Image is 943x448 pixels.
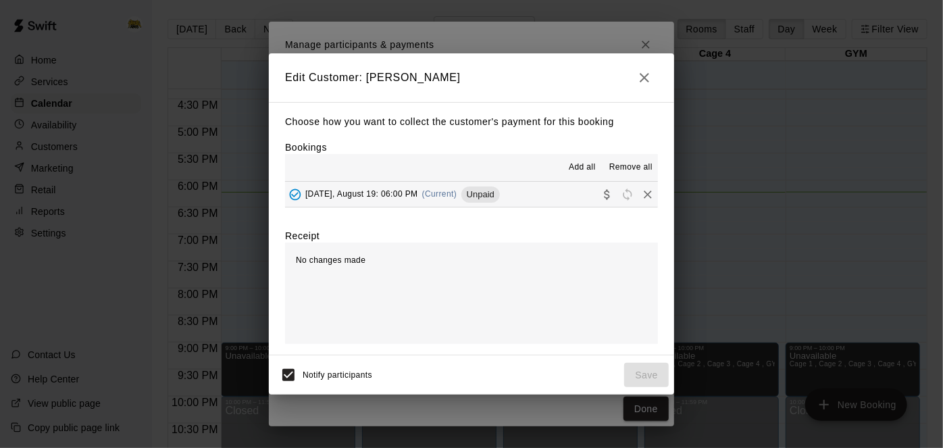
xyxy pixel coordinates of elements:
p: Choose how you want to collect the customer's payment for this booking [285,114,658,130]
span: Remove [638,189,658,199]
label: Receipt [285,229,320,243]
span: Add all [569,161,596,174]
button: Added - Collect Payment[DATE], August 19: 06:00 PM(Current)UnpaidCollect paymentRescheduleRemove [285,182,658,207]
span: Unpaid [461,189,500,199]
button: Added - Collect Payment [285,184,305,205]
span: No changes made [296,255,365,265]
button: Remove all [604,157,658,178]
label: Bookings [285,142,327,153]
span: [DATE], August 19: 06:00 PM [305,189,418,199]
span: Notify participants [303,370,372,380]
h2: Edit Customer: [PERSON_NAME] [269,53,674,102]
span: Remove all [609,161,653,174]
span: Collect payment [597,189,617,199]
span: Reschedule [617,189,638,199]
button: Add all [561,157,604,178]
span: (Current) [422,189,457,199]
